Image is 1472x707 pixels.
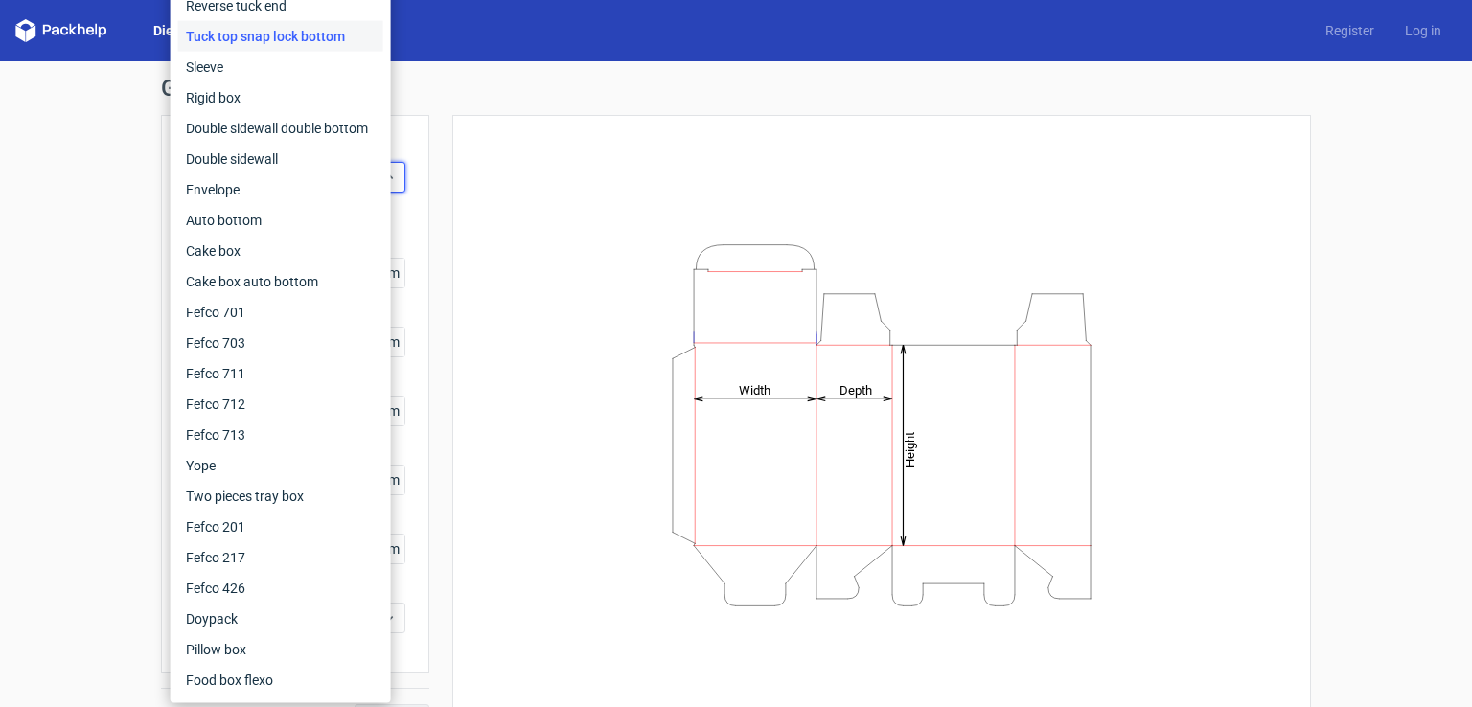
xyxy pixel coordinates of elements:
div: Sleeve [178,52,383,82]
div: Fefco 701 [178,297,383,328]
div: Fefco 201 [178,512,383,542]
div: Fefco 712 [178,389,383,420]
div: Double sidewall [178,144,383,174]
div: Doypack [178,604,383,634]
div: Double sidewall double bottom [178,113,383,144]
div: Food box flexo [178,665,383,696]
div: Pillow box [178,634,383,665]
a: Log in [1390,21,1457,40]
a: Dielines [138,21,218,40]
div: Tuck top snap lock bottom [178,21,383,52]
div: Yope [178,450,383,481]
div: Rigid box [178,82,383,113]
div: Two pieces tray box [178,481,383,512]
div: Fefco 703 [178,328,383,358]
div: Fefco 711 [178,358,383,389]
div: Fefco 713 [178,420,383,450]
h1: Generate new dieline [161,77,1311,100]
tspan: Width [739,382,770,397]
div: Fefco 426 [178,573,383,604]
div: Cake box auto bottom [178,266,383,297]
div: Auto bottom [178,205,383,236]
div: Envelope [178,174,383,205]
div: Fefco 217 [178,542,383,573]
div: Cake box [178,236,383,266]
a: Register [1310,21,1390,40]
tspan: Height [903,431,917,467]
tspan: Depth [839,382,872,397]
